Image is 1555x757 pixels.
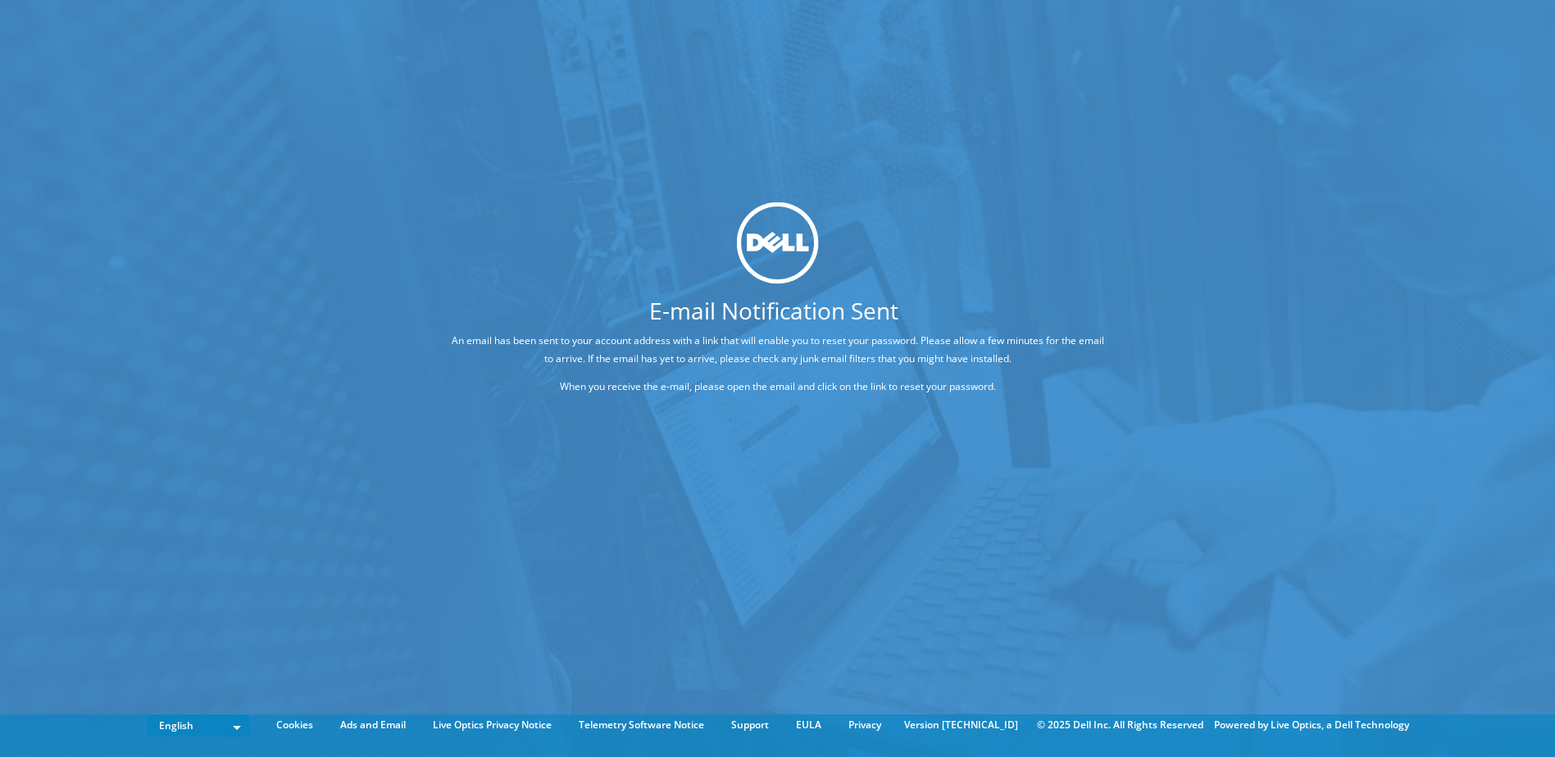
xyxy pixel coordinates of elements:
[264,716,325,734] a: Cookies
[328,716,418,734] a: Ads and Email
[836,716,893,734] a: Privacy
[389,299,1158,322] h1: E-mail Notification Sent
[1029,716,1212,734] li: © 2025 Dell Inc. All Rights Reserved
[450,332,1105,368] p: An email has been sent to your account address with a link that will enable you to reset your pas...
[896,716,1026,734] li: Version [TECHNICAL_ID]
[1214,716,1409,734] li: Powered by Live Optics, a Dell Technology
[450,378,1105,396] p: When you receive the e-mail, please open the email and click on the link to reset your password.
[719,716,781,734] a: Support
[737,202,819,283] img: dell_svg_logo.svg
[421,716,564,734] a: Live Optics Privacy Notice
[784,716,834,734] a: EULA
[566,716,716,734] a: Telemetry Software Notice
